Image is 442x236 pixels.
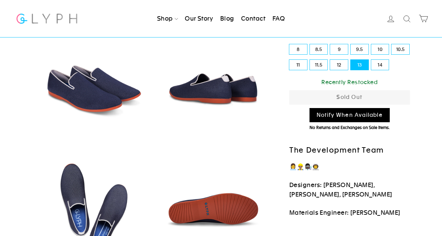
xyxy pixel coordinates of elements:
span: No Returns and Exchanges on Sale Items. [310,125,390,130]
a: FAQ [270,11,288,26]
img: Marlin [156,28,271,143]
label: 12 [330,60,348,70]
button: Sold Out [289,90,410,105]
label: 8 [289,44,307,54]
a: Blog [217,11,237,26]
p: 👩‍💼👷🏽‍♂️👩🏿‍🔬👨‍🚀 [289,162,410,172]
label: 10.5 [391,44,409,54]
label: 9 [330,44,348,54]
a: Shop [154,11,181,26]
img: Marlin [35,28,150,143]
label: 8.5 [310,44,328,54]
h2: The Development Team [289,146,410,155]
a: Our Story [182,11,216,26]
p: Designers: [PERSON_NAME], [PERSON_NAME], [PERSON_NAME] [289,180,410,200]
label: 13 [351,60,369,70]
a: Notify When Available [310,108,390,123]
label: 9.5 [351,44,369,54]
label: 10 [371,44,389,54]
label: 11.5 [310,60,328,70]
label: 11 [289,60,307,70]
div: Recently Restocked [289,78,410,87]
p: Materials Engineer: [PERSON_NAME] [289,208,410,218]
a: Contact [238,11,268,26]
label: 14 [371,60,389,70]
img: Glyph [16,9,79,27]
ul: Primary [154,11,288,26]
span: Sold Out [336,94,362,100]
